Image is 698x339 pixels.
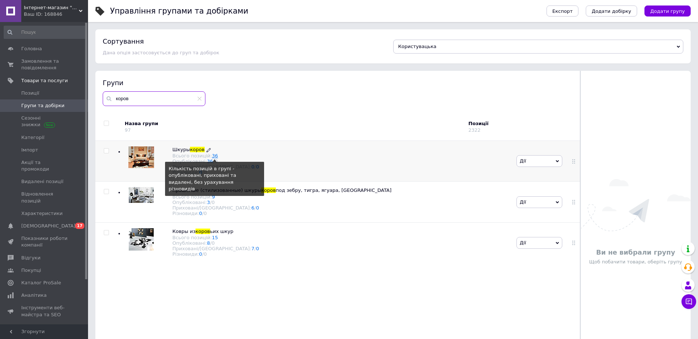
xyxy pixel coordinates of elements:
[204,251,207,257] div: 0
[207,240,210,246] a: 8
[251,246,254,251] a: 7
[129,228,154,251] img: Ковры из коровьих шкур
[256,205,259,211] a: 0
[24,4,79,11] span: Інтернет-магазин "Шкурка"
[468,127,480,133] div: 2322
[256,246,259,251] a: 0
[212,240,215,246] div: 0
[103,50,219,55] span: Дана опція застосовується до груп та добірок
[21,102,65,109] span: Групи та добірки
[24,11,88,18] div: Ваш ID: 168846
[199,211,202,216] a: 0
[172,200,391,205] div: Опубліковані:
[103,91,205,106] input: Пошук по групах
[172,153,259,158] div: Всього позицій:
[21,235,68,248] span: Показники роботи компанії
[592,8,631,14] span: Додати добірку
[21,267,41,274] span: Покупці
[207,200,210,205] a: 3
[212,153,218,158] a: 36
[110,7,248,15] h1: Управління групами та добірками
[547,6,579,17] button: Експорт
[21,305,68,318] span: Інструменти веб-майстра та SEO
[21,280,61,286] span: Каталог ProSale
[520,199,526,205] span: Дії
[21,159,68,172] span: Акції та промокоди
[210,200,215,205] span: /
[204,211,207,216] div: 0
[172,246,259,251] div: Приховані/[GEOGRAPHIC_DATA]:
[129,187,154,203] img: Крашеные (стилизованные) шкуры коров под зебру, тигра, ягуара, жирафа
[21,115,68,128] span: Сезонні знижки
[21,58,68,71] span: Замовлення та повідомлення
[552,8,573,14] span: Експорт
[644,6,691,17] button: Додати групу
[21,45,42,52] span: Головна
[584,248,687,257] p: Ви не вибрали групу
[251,205,254,211] a: 6
[103,78,573,87] div: Групи
[650,8,685,14] span: Додати групу
[172,229,195,234] span: Ковры из
[21,324,68,337] span: Управління сайтом
[520,158,526,164] span: Дії
[75,223,84,229] span: 17
[215,158,218,164] div: 0
[276,187,392,193] span: под зебру, тигра, ягуара, [GEOGRAPHIC_DATA]
[212,235,218,240] a: 15
[207,158,213,164] a: 36
[199,251,202,257] a: 0
[21,223,76,229] span: [DEMOGRAPHIC_DATA]
[172,240,259,246] div: Опубліковані:
[398,44,436,49] span: Користувацька
[21,191,68,204] span: Відновлення позицій
[210,240,215,246] span: /
[4,26,87,39] input: Пошук
[21,77,68,84] span: Товари та послуги
[202,251,207,257] span: /
[584,259,687,265] p: Щоб побачити товари, оберіть групу
[172,194,391,200] div: Всього позицій:
[172,211,391,216] div: Різновиди:
[103,37,144,45] h4: Сортування
[195,229,210,234] span: коров
[255,246,259,251] span: /
[21,178,63,185] span: Видалені позиції
[125,127,131,133] div: 97
[21,210,63,217] span: Характеристики
[190,147,205,152] span: коров
[212,194,215,200] a: 9
[207,146,211,153] a: Редагувати
[21,292,47,299] span: Аналітика
[172,205,391,211] div: Приховані/[GEOGRAPHIC_DATA]:
[255,205,259,211] span: /
[172,158,259,164] div: Опубліковані:
[169,165,260,192] div: Кількість позицій в групі - опубліковані, приховані та видалені, без урахування різновидів
[172,251,259,257] div: Різновиди:
[172,235,259,240] div: Всього позицій:
[21,147,38,153] span: Імпорт
[261,187,276,193] span: коров
[520,240,526,245] span: Дії
[586,6,637,17] button: Додати добірку
[202,211,207,216] span: /
[21,134,44,141] span: Категорії
[212,200,215,205] div: 0
[681,294,696,309] button: Чат з покупцем
[128,146,154,168] img: Шкуры коров
[213,158,218,164] span: /
[468,120,531,127] div: Позиції
[21,255,40,261] span: Відгуки
[125,120,463,127] div: Назва групи
[172,147,190,152] span: Шкуры
[21,90,39,96] span: Позиції
[210,229,234,234] span: ьих шкур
